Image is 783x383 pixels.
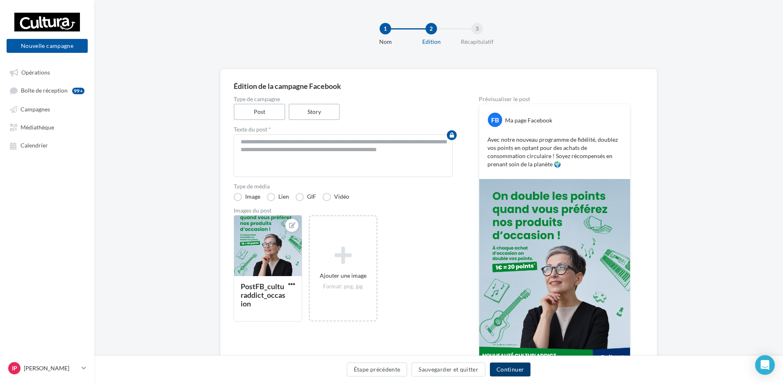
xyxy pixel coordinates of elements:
[5,138,89,152] a: Calendrier
[5,102,89,116] a: Campagnes
[20,142,48,149] span: Calendrier
[471,23,483,34] div: 3
[72,88,84,94] div: 99+
[241,282,285,308] div: PostFB_culturaddict_occasion
[289,104,340,120] label: Story
[5,120,89,134] a: Médiathèque
[12,364,17,372] span: IP
[234,184,453,189] label: Type de média
[21,87,68,94] span: Boîte de réception
[426,23,437,34] div: 2
[234,193,260,201] label: Image
[7,39,88,53] button: Nouvelle campagne
[323,193,349,201] label: Vidéo
[234,96,453,102] label: Type de campagne
[451,38,503,46] div: Récapitulatif
[487,136,622,168] p: Avec notre nouveau programme de fidélité, doublez vos points en optant pour des achats de consomm...
[7,360,88,376] a: IP [PERSON_NAME]
[234,104,285,120] label: Post
[505,116,552,125] div: Ma page Facebook
[412,363,485,376] button: Sauvegarder et quitter
[234,208,453,213] div: Images du post
[234,82,644,90] div: Édition de la campagne Facebook
[347,363,407,376] button: Étape précédente
[234,127,453,132] label: Texte du post *
[359,38,412,46] div: Nom
[21,69,50,76] span: Opérations
[490,363,530,376] button: Continuer
[296,193,316,201] label: GIF
[5,83,89,98] a: Boîte de réception99+
[24,364,78,372] p: [PERSON_NAME]
[488,113,502,127] div: FB
[267,193,289,201] label: Lien
[20,106,50,113] span: Campagnes
[380,23,391,34] div: 1
[20,124,54,131] span: Médiathèque
[755,355,775,375] div: Open Intercom Messenger
[405,38,458,46] div: Edition
[5,65,89,79] a: Opérations
[479,96,630,102] div: Prévisualiser le post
